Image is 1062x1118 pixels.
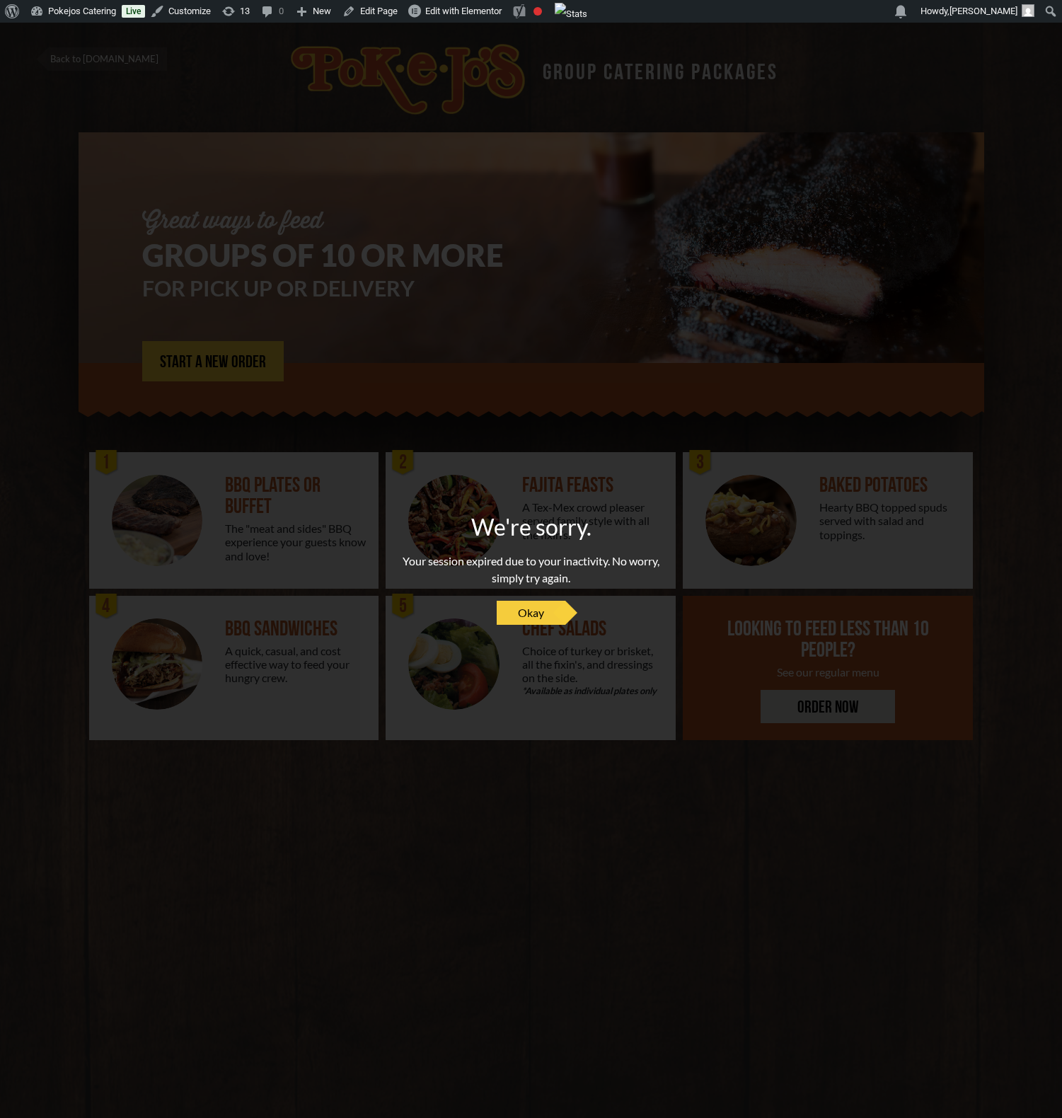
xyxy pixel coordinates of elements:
span: Okay [518,604,544,621]
p: Your session expired due to your inactivity. No worry, simply try again. [393,553,670,587]
h2: We're sorry. [393,516,670,538]
a: Live [122,5,145,18]
span: [PERSON_NAME] [950,6,1017,16]
a: Okay [497,601,565,625]
img: Views over 48 hours. Click for more Jetpack Stats. [555,3,587,25]
div: Focus keyphrase not set [533,7,542,16]
span: Edit with Elementor [425,6,502,16]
